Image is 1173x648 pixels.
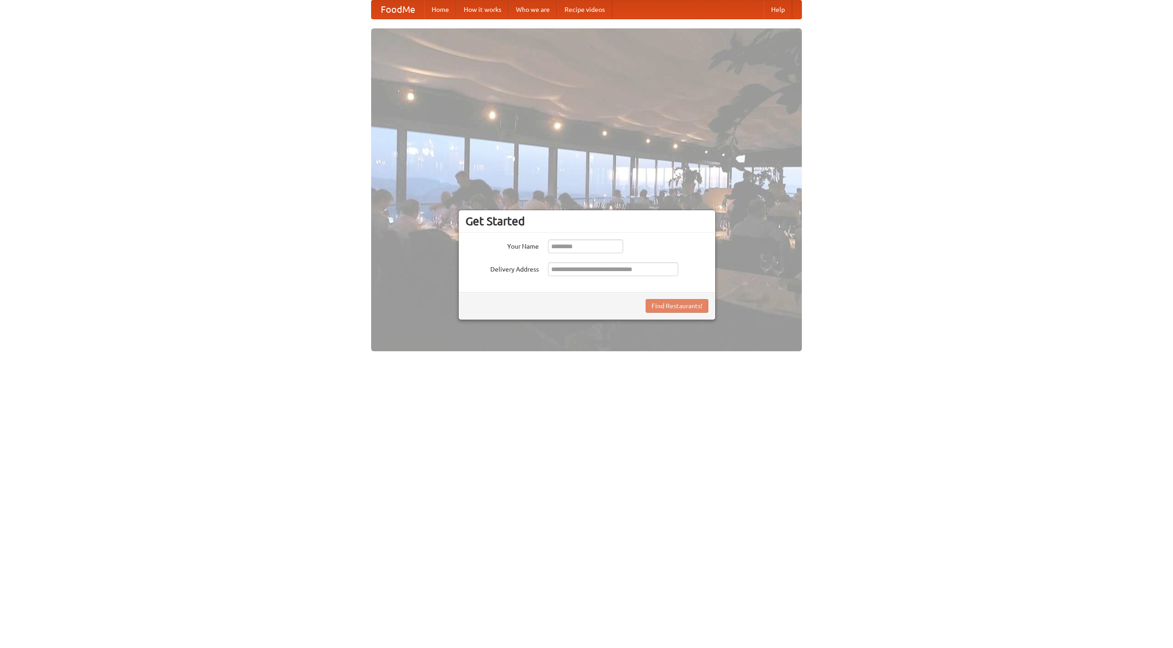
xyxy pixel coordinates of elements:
label: Your Name [466,240,539,251]
a: FoodMe [372,0,424,19]
a: How it works [456,0,509,19]
h3: Get Started [466,214,708,228]
a: Recipe videos [557,0,612,19]
a: Who we are [509,0,557,19]
button: Find Restaurants! [646,299,708,313]
label: Delivery Address [466,262,539,274]
a: Help [764,0,792,19]
a: Home [424,0,456,19]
